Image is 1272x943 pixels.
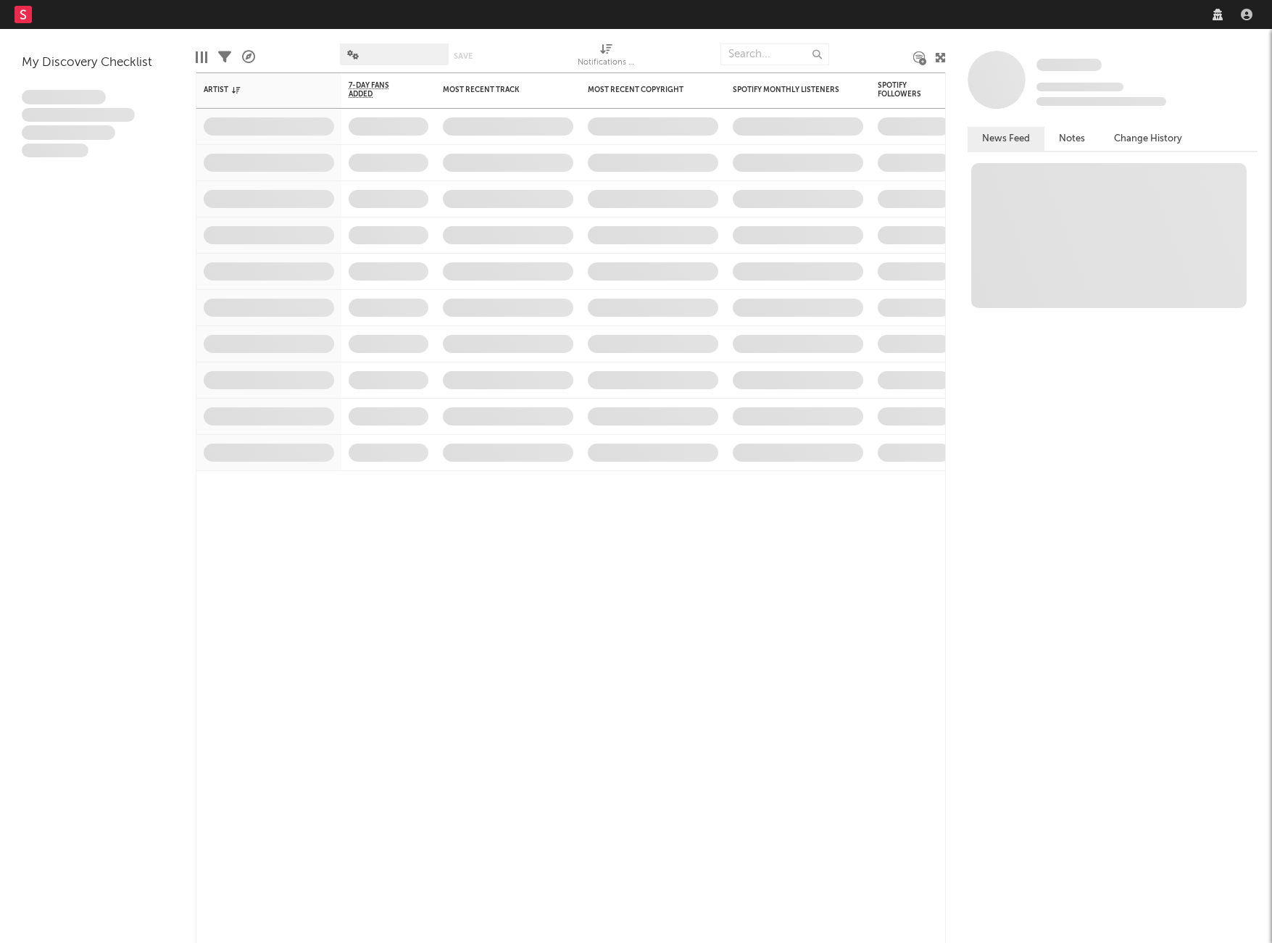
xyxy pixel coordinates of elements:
input: Search... [720,43,829,65]
span: Tracking Since: [DATE] [1036,83,1123,91]
div: Notifications (Artist) [578,54,636,72]
span: 7-Day Fans Added [349,81,407,99]
span: Integer aliquet in purus et [22,108,135,122]
span: 0 fans last week [1036,97,1166,106]
button: News Feed [968,127,1044,151]
div: Filters [218,36,231,78]
button: Change History [1100,127,1197,151]
div: Spotify Monthly Listeners [733,86,841,94]
button: Save [454,52,473,60]
div: Spotify Followers [878,81,928,99]
span: Lorem ipsum dolor [22,90,106,104]
div: Edit Columns [196,36,207,78]
span: Praesent ac interdum [22,125,115,140]
span: Some Artist [1036,59,1102,71]
div: My Discovery Checklist [22,54,174,72]
div: Most Recent Track [443,86,552,94]
span: Aliquam viverra [22,144,88,158]
div: Most Recent Copyright [588,86,697,94]
div: A&R Pipeline [242,36,255,78]
div: Artist [204,86,312,94]
a: Some Artist [1036,58,1102,72]
button: Notes [1044,127,1100,151]
div: Notifications (Artist) [578,36,636,78]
